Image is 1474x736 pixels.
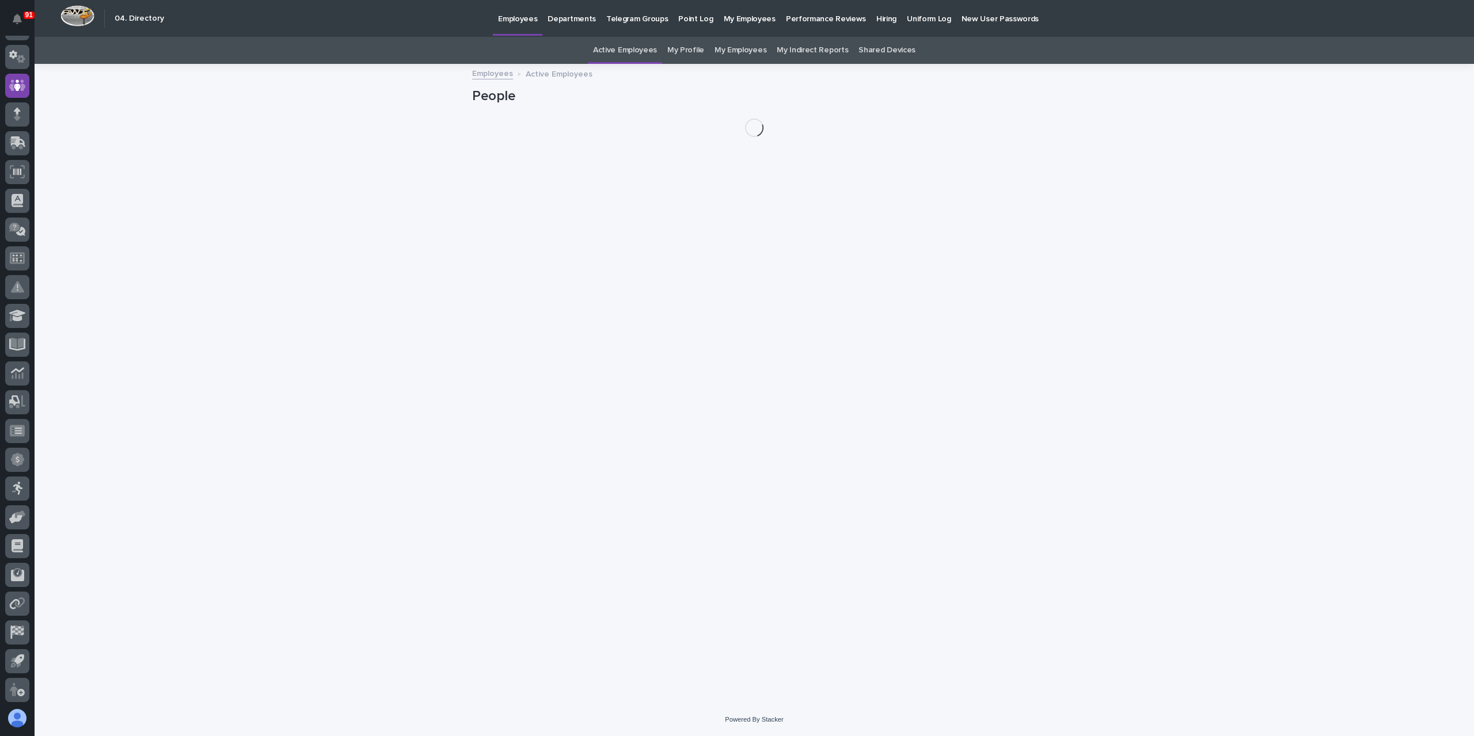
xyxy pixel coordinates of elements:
a: My Profile [667,37,704,64]
img: Workspace Logo [60,5,94,26]
div: Notifications91 [14,14,29,32]
a: My Indirect Reports [777,37,848,64]
a: My Employees [715,37,766,64]
p: 91 [25,11,33,19]
a: Employees [472,66,513,79]
p: Active Employees [526,67,592,79]
a: Shared Devices [858,37,915,64]
a: Active Employees [593,37,657,64]
h1: People [472,88,1036,105]
button: users-avatar [5,706,29,730]
a: Powered By Stacker [725,716,783,723]
h2: 04. Directory [115,14,164,24]
button: Notifications [5,7,29,31]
